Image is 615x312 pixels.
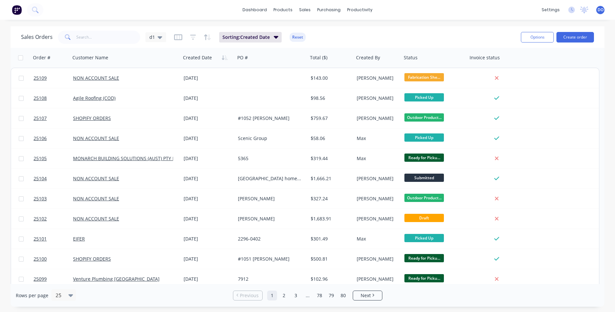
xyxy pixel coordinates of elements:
[238,215,302,222] div: [PERSON_NAME]
[73,95,115,101] a: Agile Roofing (COD)
[357,276,397,282] div: [PERSON_NAME]
[361,292,371,299] span: Next
[598,7,603,13] span: DO
[34,169,73,188] a: 25104
[303,291,313,300] a: Jump forward
[34,95,47,101] span: 25108
[311,115,349,122] div: $759.67
[240,292,259,299] span: Previous
[314,5,344,15] div: purchasing
[222,34,270,41] span: Sorting: Created Date
[357,215,397,222] div: [PERSON_NAME]
[184,155,233,162] div: [DATE]
[73,175,119,182] a: NON ACCOUNT SALE
[34,135,47,142] span: 25106
[34,229,73,249] a: 25101
[311,135,349,142] div: $58.06
[34,75,47,81] span: 25109
[404,73,444,81] span: Fabrication She...
[73,135,119,141] a: NON ACCOUNT SALE
[404,54,418,61] div: Status
[338,291,348,300] a: Page 80
[311,236,349,242] div: $301.49
[34,195,47,202] span: 25103
[184,195,233,202] div: [DATE]
[470,54,500,61] div: Invoice status
[149,34,155,41] span: d1
[404,274,444,282] span: Ready for Picku...
[357,135,397,142] div: Max
[34,209,73,229] a: 25102
[404,234,444,242] span: Picked Up
[404,174,444,182] span: Submitted
[184,276,233,282] div: [DATE]
[238,115,302,122] div: #1052 [PERSON_NAME]
[311,256,349,262] div: $500.81
[404,254,444,262] span: Ready for Picku...
[238,155,302,162] div: 5365
[270,5,296,15] div: products
[404,194,444,202] span: Outdoor Product...
[356,54,380,61] div: Created By
[34,108,73,128] a: 25107
[311,276,349,282] div: $102.96
[34,269,73,289] a: 25099
[238,276,302,282] div: 7912
[404,154,444,162] span: Ready for Picku...
[538,5,563,15] div: settings
[34,128,73,148] a: 25106
[184,135,233,142] div: [DATE]
[311,95,349,101] div: $98.56
[73,276,160,282] a: Venture Plumbing [GEOGRAPHIC_DATA]
[238,135,302,142] div: Scenic Group
[291,291,301,300] a: Page 3
[12,5,22,15] img: Factory
[76,31,141,44] input: Search...
[34,115,47,122] span: 25107
[357,195,397,202] div: [PERSON_NAME]
[73,256,111,262] a: SHOPIFY ORDERS
[357,95,397,101] div: [PERSON_NAME]
[290,33,306,42] button: Reset
[237,54,248,61] div: PO #
[267,291,277,300] a: Page 1 is your current page
[404,214,444,222] span: Draft
[72,54,108,61] div: Customer Name
[16,292,48,299] span: Rows per page
[357,256,397,262] div: [PERSON_NAME]
[357,75,397,81] div: [PERSON_NAME]
[238,195,302,202] div: [PERSON_NAME]
[279,291,289,300] a: Page 2
[404,133,444,142] span: Picked Up
[315,291,324,300] a: Page 78
[34,88,73,108] a: 25108
[184,215,233,222] div: [DATE]
[556,32,594,43] button: Create order
[34,149,73,168] a: 25105
[34,276,47,282] span: 25099
[311,75,349,81] div: $143.00
[311,155,349,162] div: $319.44
[73,75,119,81] a: NON ACCOUNT SALE
[34,155,47,162] span: 25105
[73,236,85,242] a: EIFER
[357,175,397,182] div: [PERSON_NAME]
[230,291,385,300] ul: Pagination
[73,155,181,161] a: MONARCH BUILDING SOLUTIONS (AUST) PTY LTD
[34,256,47,262] span: 25100
[184,75,233,81] div: [DATE]
[34,68,73,88] a: 25109
[353,292,382,299] a: Next page
[73,215,119,222] a: NON ACCOUNT SALE
[34,189,73,209] a: 25103
[357,155,397,162] div: Max
[184,115,233,122] div: [DATE]
[326,291,336,300] a: Page 79
[311,215,349,222] div: $1,683.91
[238,175,302,182] div: [GEOGRAPHIC_DATA] home Maintenance
[233,292,262,299] a: Previous page
[310,54,327,61] div: Total ($)
[404,93,444,101] span: Picked Up
[357,236,397,242] div: Max
[183,54,212,61] div: Created Date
